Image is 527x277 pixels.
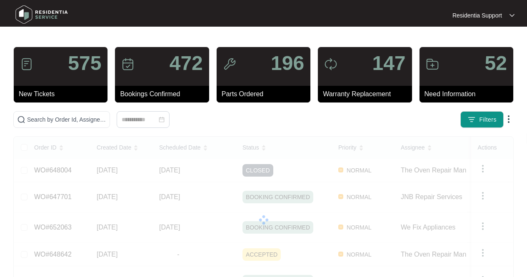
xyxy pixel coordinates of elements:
[12,2,71,27] img: residentia service logo
[485,53,507,73] p: 52
[271,53,304,73] p: 196
[17,115,25,124] img: search-icon
[27,115,106,124] input: Search by Order Id, Assignee Name, Customer Name, Brand and Model
[504,114,514,124] img: dropdown arrow
[426,57,439,71] img: icon
[372,53,405,73] p: 147
[170,53,203,73] p: 472
[460,111,504,128] button: filter iconFilters
[479,115,497,124] span: Filters
[510,13,515,17] img: dropdown arrow
[223,57,236,71] img: icon
[222,89,310,99] p: Parts Ordered
[19,89,107,99] p: New Tickets
[452,11,502,20] p: Residentia Support
[20,57,33,71] img: icon
[323,89,412,99] p: Warranty Replacement
[425,89,513,99] p: Need Information
[121,57,135,71] img: icon
[324,57,337,71] img: icon
[120,89,209,99] p: Bookings Confirmed
[68,53,101,73] p: 575
[467,115,476,124] img: filter icon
